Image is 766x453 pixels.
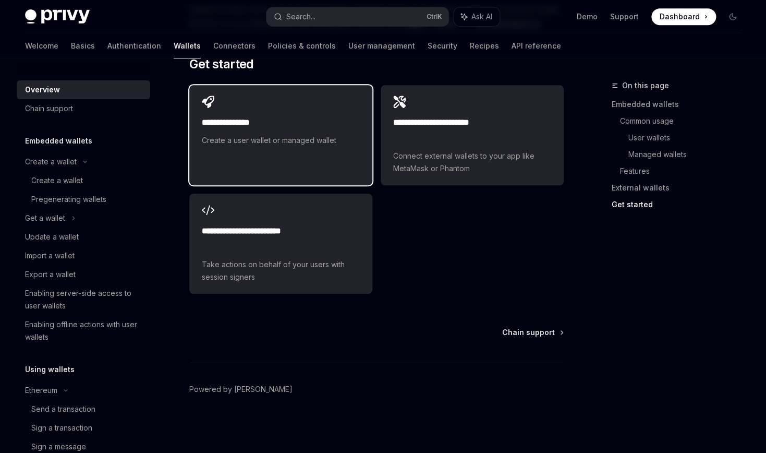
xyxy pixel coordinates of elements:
div: Import a wallet [25,249,75,262]
a: Support [610,11,639,22]
div: Ethereum [25,384,57,397]
a: Sign a transaction [17,419,150,437]
div: Create a wallet [25,156,77,168]
a: Send a transaction [17,400,150,419]
span: Ask AI [471,11,492,22]
a: Update a wallet [17,228,150,246]
a: Managed wallets [628,146,749,163]
span: Take actions on behalf of your users with session signers [202,258,360,283]
span: Dashboard [660,11,700,22]
a: API reference [512,33,561,58]
img: dark logo [25,9,90,24]
div: Sign a transaction [31,422,92,434]
a: Embedded wallets [612,96,749,113]
div: Enabling server-side access to user wallets [25,287,144,312]
button: Search...CtrlK [266,7,448,26]
span: Get started [189,56,253,73]
a: Get started [612,196,749,213]
a: Security [428,33,457,58]
a: Create a wallet [17,171,150,190]
a: Overview [17,80,150,99]
div: Enabling offline actions with user wallets [25,318,144,343]
div: Send a transaction [31,403,95,415]
div: Pregenerating wallets [31,193,106,206]
button: Toggle dark mode [724,8,741,25]
a: External wallets [612,180,749,196]
a: Recipes [470,33,499,58]
span: Create a user wallet or managed wallet [202,134,360,147]
a: Enabling offline actions with user wallets [17,315,150,347]
span: On this page [622,79,669,92]
span: Ctrl K [427,13,442,21]
a: Enabling server-side access to user wallets [17,284,150,315]
a: Welcome [25,33,58,58]
div: Sign a message [31,440,86,453]
div: Create a wallet [31,174,83,187]
a: Chain support [17,99,150,118]
a: User management [348,33,415,58]
a: Basics [71,33,95,58]
div: Export a wallet [25,268,76,281]
a: Connectors [213,33,256,58]
a: Chain support [502,327,563,338]
div: Overview [25,84,60,96]
div: Search... [286,10,315,23]
span: Chain support [502,327,555,338]
div: Get a wallet [25,212,65,224]
a: Wallets [174,33,201,58]
button: Ask AI [454,7,500,26]
a: Dashboard [651,8,716,25]
a: Features [620,163,749,180]
a: Import a wallet [17,246,150,265]
a: Common usage [620,113,749,129]
a: Powered by [PERSON_NAME] [189,384,293,395]
a: Export a wallet [17,265,150,284]
div: Update a wallet [25,231,79,243]
span: Connect external wallets to your app like MetaMask or Phantom [393,150,551,175]
a: Pregenerating wallets [17,190,150,209]
h5: Using wallets [25,363,75,376]
h5: Embedded wallets [25,135,92,147]
div: Chain support [25,102,73,115]
a: Policies & controls [268,33,336,58]
a: User wallets [628,129,749,146]
a: Authentication [107,33,161,58]
a: Demo [577,11,598,22]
